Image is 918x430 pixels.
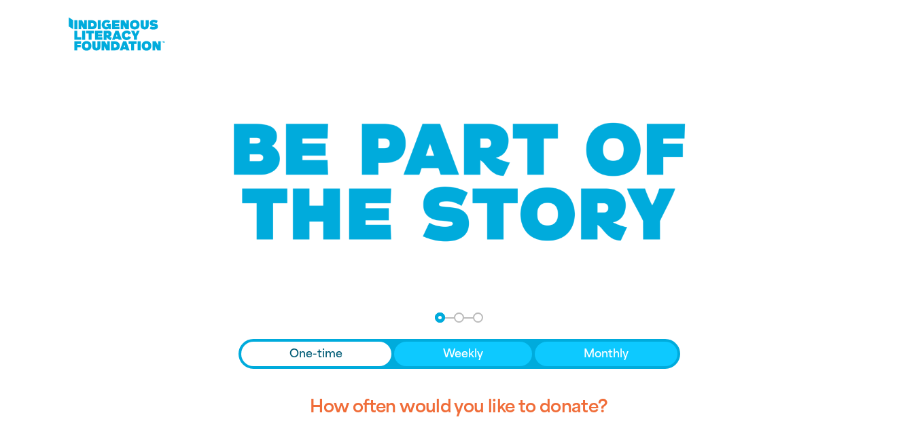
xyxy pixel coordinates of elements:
[239,385,680,429] h2: How often would you like to donate?
[241,342,392,366] button: One-time
[454,312,464,323] button: Navigate to step 2 of 3 to enter your details
[435,312,445,323] button: Navigate to step 1 of 3 to enter your donation amount
[473,312,483,323] button: Navigate to step 3 of 3 to enter your payment details
[394,342,532,366] button: Weekly
[222,96,697,269] img: Be part of the story
[584,346,629,362] span: Monthly
[289,346,342,362] span: One-time
[535,342,677,366] button: Monthly
[443,346,483,362] span: Weekly
[239,339,680,369] div: Donation frequency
